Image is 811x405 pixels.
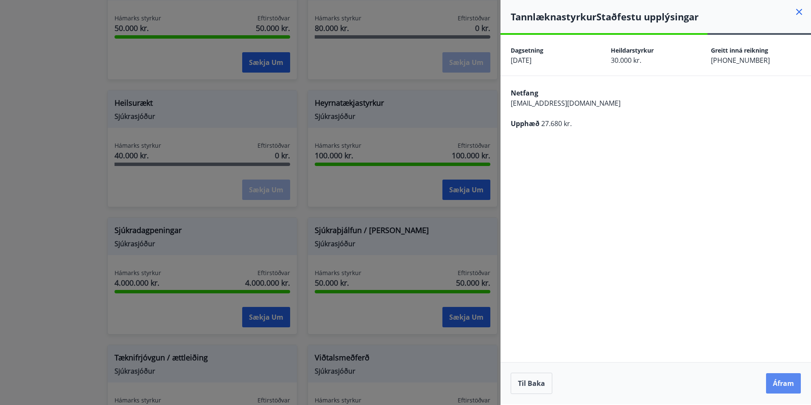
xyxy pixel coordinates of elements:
span: Dagsetning [511,46,543,54]
span: [EMAIL_ADDRESS][DOMAIN_NAME] [511,98,621,108]
span: Heildarstyrkur [611,46,654,54]
h4: Tannlæknastyrkur Staðfestu upplýsingar [511,10,811,23]
span: 30.000 kr. [611,56,641,65]
button: Áfram [766,373,801,394]
span: Upphæð [511,119,540,128]
span: [PHONE_NUMBER] [711,56,770,65]
span: [DATE] [511,56,531,65]
span: Greitt inná reikning [711,46,768,54]
button: Til baka [511,373,552,394]
span: 27.680 kr. [541,119,572,128]
span: Netfang [511,88,538,98]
